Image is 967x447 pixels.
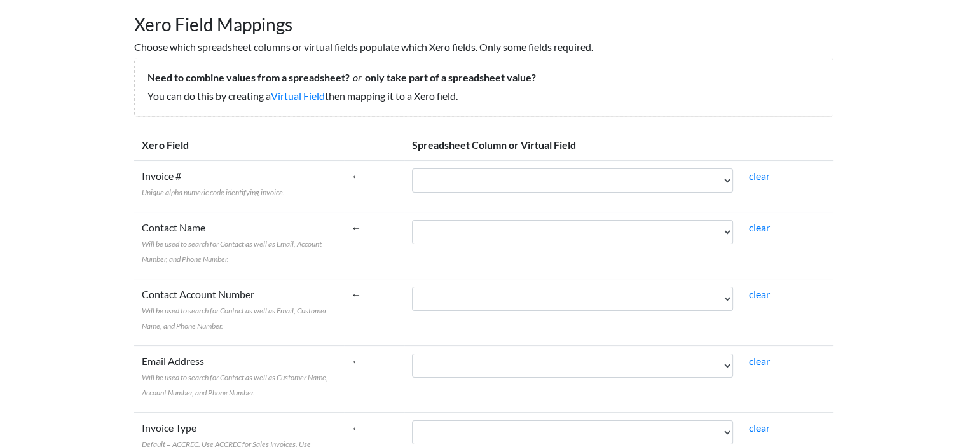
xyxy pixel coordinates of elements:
label: Invoice # [142,168,285,199]
td: ← [344,160,405,212]
td: ← [344,279,405,345]
th: Spreadsheet Column or Virtual Field [404,130,833,161]
a: clear [748,170,769,182]
a: clear [748,221,769,233]
h1: Xero Field Mappings [134,1,833,36]
span: Will be used to search for Contact as well as Email, Account Number, and Phone Number. [142,239,322,264]
label: Contact Name [142,220,336,266]
h6: Choose which spreadsheet columns or virtual fields populate which Xero fields. Only some fields r... [134,41,833,53]
a: clear [748,355,769,367]
span: Will be used to search for Contact as well as Customer Name, Account Number, and Phone Number. [142,373,328,397]
a: Virtual Field [271,90,325,102]
label: Contact Account Number [142,287,336,333]
label: Email Address [142,354,336,399]
td: ← [344,212,405,279]
h5: Need to combine values from a spreadsheet? only take part of a spreadsheet value? [147,71,820,83]
a: clear [748,288,769,300]
i: or [350,71,365,83]
span: Will be used to search for Contact as well as Email, Customer Name, and Phone Number. [142,306,327,331]
span: Unique alpha numeric code identifying invoice. [142,188,285,197]
th: Xero Field [134,130,344,161]
a: clear [748,422,769,434]
iframe: Drift Widget Chat Controller [903,383,952,432]
td: ← [344,345,405,412]
p: You can do this by creating a then mapping it to a Xero field. [147,88,820,104]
